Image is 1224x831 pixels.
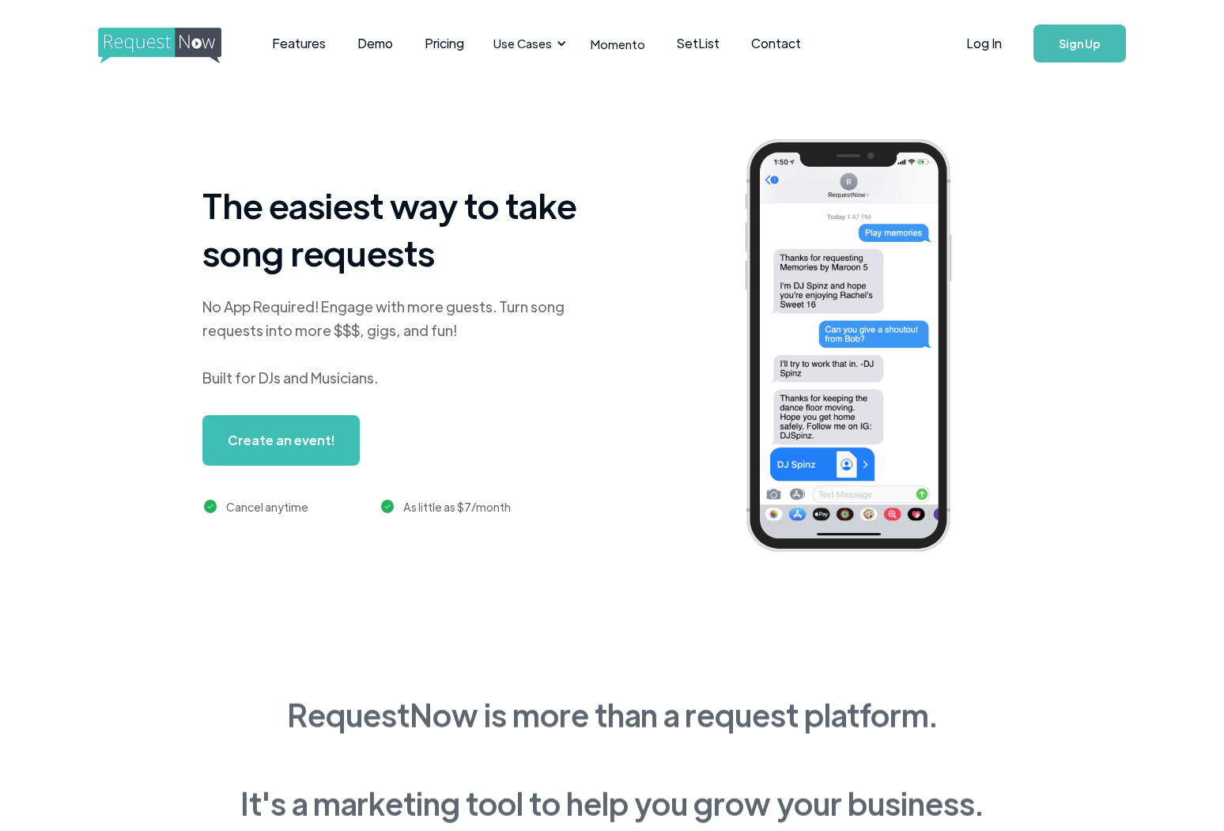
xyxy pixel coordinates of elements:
[240,693,984,825] div: RequestNow is more than a request platform. It's a marketing tool to help you grow your business.
[256,19,342,68] a: Features
[342,19,409,68] a: Demo
[958,538,1128,585] img: contact card example
[493,35,552,52] div: Use Cases
[98,28,217,59] a: home
[1033,25,1126,62] a: Sign Up
[202,415,360,466] a: Create an event!
[484,19,571,68] div: Use Cases
[202,181,598,276] h1: The easiest way to take song requests
[575,21,661,67] a: Momento
[727,128,994,568] img: iphone screenshot
[735,19,817,68] a: Contact
[950,16,1018,71] a: Log In
[226,497,308,516] div: Cancel anytime
[409,19,480,68] a: Pricing
[98,28,251,64] img: requestnow logo
[202,295,598,390] div: No App Required! Engage with more guests. Turn song requests into more $$$, gigs, and fun! Built ...
[958,488,1128,535] img: venmo screenshot
[403,497,511,516] div: As little as $7/month
[661,19,735,68] a: SetList
[204,500,217,513] img: green checkmark
[381,500,395,513] img: green checkmark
